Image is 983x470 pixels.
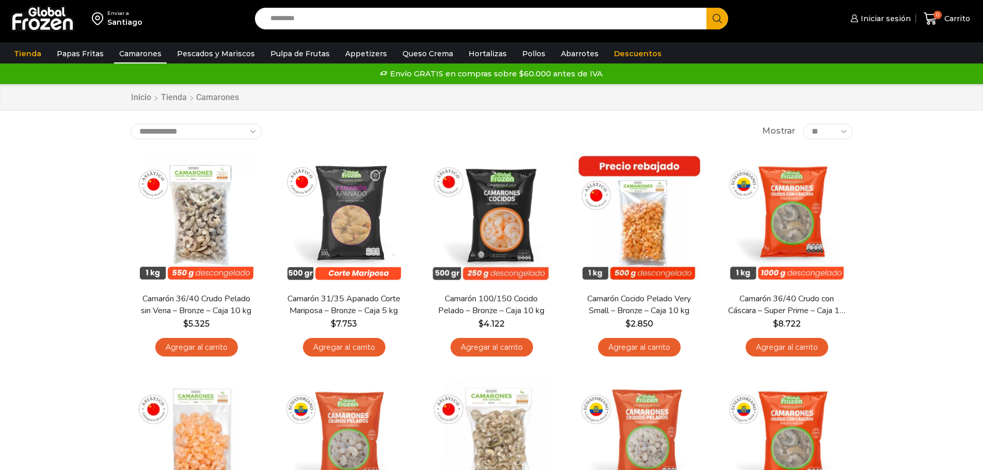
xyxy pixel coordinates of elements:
bdi: 7.753 [331,319,357,329]
span: 0 [933,11,942,19]
bdi: 8.722 [773,319,801,329]
a: Iniciar sesión [848,8,911,29]
a: Hortalizas [463,44,512,63]
a: Abarrotes [556,44,604,63]
h1: Camarones [196,92,239,102]
a: Camarón Cocido Pelado Very Small – Bronze – Caja 10 kg [579,293,698,317]
img: address-field-icon.svg [92,10,107,27]
a: Pollos [517,44,551,63]
a: Agregar al carrito: “Camarón 36/40 Crudo con Cáscara - Super Prime - Caja 10 kg” [746,338,828,357]
span: Carrito [942,13,970,24]
bdi: 5.325 [183,319,210,329]
span: $ [773,319,778,329]
a: Appetizers [340,44,392,63]
a: Camarón 100/150 Cocido Pelado – Bronze – Caja 10 kg [432,293,551,317]
span: $ [478,319,484,329]
span: Mostrar [762,125,795,137]
a: Agregar al carrito: “Camarón 100/150 Cocido Pelado - Bronze - Caja 10 kg” [450,338,533,357]
div: Santiago [107,17,142,27]
a: Inicio [131,92,152,104]
a: Agregar al carrito: “Camarón Cocido Pelado Very Small - Bronze - Caja 10 kg” [598,338,681,357]
span: $ [331,319,336,329]
a: Camarón 31/35 Apanado Corte Mariposa – Bronze – Caja 5 kg [284,293,403,317]
a: Descuentos [609,44,667,63]
a: Tienda [160,92,187,104]
a: Camarón 36/40 Crudo con Cáscara – Super Prime – Caja 10 kg [727,293,846,317]
button: Search button [706,8,728,29]
a: Pulpa de Frutas [265,44,335,63]
a: Agregar al carrito: “Camarón 31/35 Apanado Corte Mariposa - Bronze - Caja 5 kg” [303,338,385,357]
a: Camarón 36/40 Crudo Pelado sin Vena – Bronze – Caja 10 kg [137,293,255,317]
a: 0 Carrito [921,7,973,31]
bdi: 2.850 [625,319,653,329]
span: $ [625,319,631,329]
span: $ [183,319,188,329]
select: Pedido de la tienda [131,124,262,139]
a: Agregar al carrito: “Camarón 36/40 Crudo Pelado sin Vena - Bronze - Caja 10 kg” [155,338,238,357]
nav: Breadcrumb [131,92,239,104]
a: Papas Fritas [52,44,109,63]
a: Pescados y Mariscos [172,44,260,63]
a: Tienda [9,44,46,63]
span: Iniciar sesión [858,13,911,24]
div: Enviar a [107,10,142,17]
a: Camarones [114,44,167,63]
a: Queso Crema [397,44,458,63]
bdi: 4.122 [478,319,505,329]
